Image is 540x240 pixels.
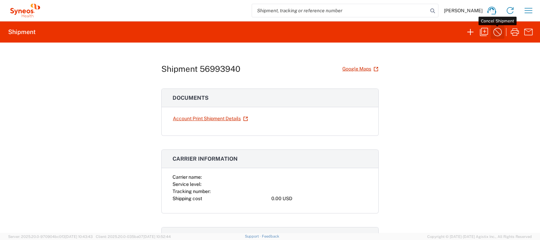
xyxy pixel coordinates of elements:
span: Carrier name: [173,174,202,180]
span: Client: 2025.20.0-035ba07 [96,235,171,239]
span: [PERSON_NAME] [444,7,483,14]
span: Server: 2025.20.0-970904bc0f3 [8,235,93,239]
span: Shipping cost [173,196,202,201]
span: [DATE] 10:43:43 [65,235,93,239]
div: 0.00 USD [271,195,367,202]
span: [DATE] 10:52:44 [143,235,171,239]
a: Feedback [262,234,279,238]
span: Carrier information [173,156,238,162]
input: Shipment, tracking or reference number [252,4,428,17]
h1: Shipment 56993940 [161,64,240,74]
span: Copyright © [DATE]-[DATE] Agistix Inc., All Rights Reserved [427,234,532,240]
a: Google Maps [342,63,379,75]
a: Support [245,234,262,238]
span: Documents [173,95,209,101]
span: Service level: [173,181,201,187]
h2: Shipment [8,28,36,36]
a: Account Print Shipment Details [173,113,248,125]
span: Tracking number: [173,189,211,194]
